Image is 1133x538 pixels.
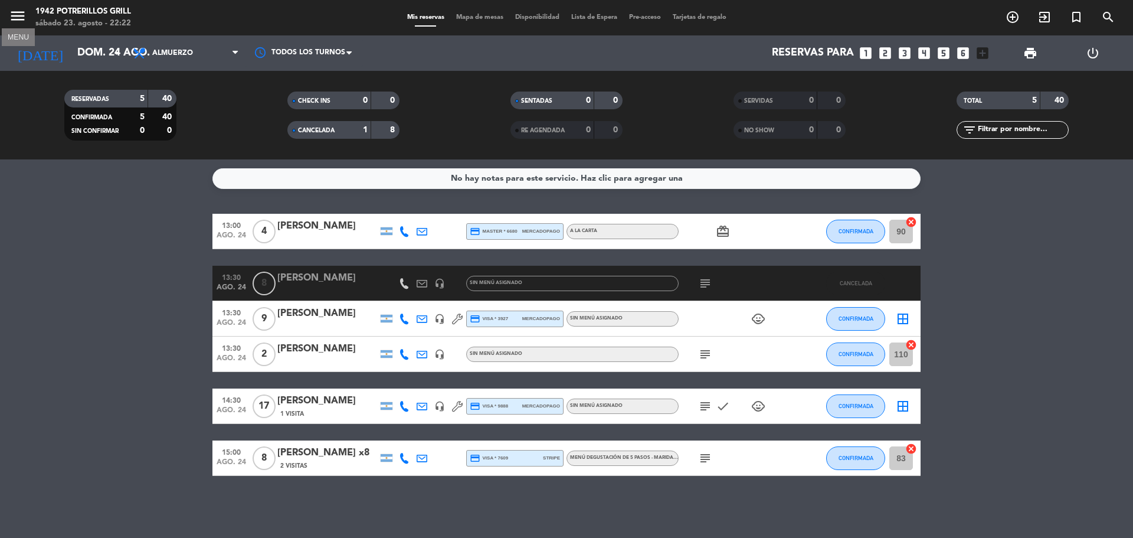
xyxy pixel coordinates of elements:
div: [PERSON_NAME] [277,270,378,286]
i: cancel [905,443,917,455]
i: looks_4 [916,45,932,61]
span: Lista de Espera [565,14,623,21]
i: headset_mic [434,278,445,289]
div: No hay notas para este servicio. Haz clic para agregar una [451,172,683,185]
strong: 0 [809,96,814,105]
strong: 5 [1032,96,1037,105]
i: credit_card [470,453,480,464]
button: CONFIRMADA [826,307,885,331]
i: check [716,399,730,413]
i: subject [698,399,712,413]
strong: 40 [162,113,174,121]
i: credit_card [470,401,480,412]
span: CONFIRMADA [839,403,873,409]
i: border_all [896,312,910,326]
span: ago. 24 [217,283,246,297]
span: CONFIRMADA [839,351,873,357]
span: 13:30 [217,305,246,319]
div: LOG OUT [1062,35,1124,71]
strong: 5 [140,94,145,103]
span: CHECK INS [298,98,330,104]
strong: 1 [363,126,368,134]
i: [DATE] [9,40,71,66]
span: ago. 24 [217,231,246,245]
span: A LA CARTA [570,229,597,233]
span: CONFIRMADA [839,455,873,461]
span: CONFIRMADA [839,228,873,234]
i: arrow_drop_down [110,46,124,60]
span: 13:30 [217,341,246,354]
i: menu [9,7,27,25]
i: looks_3 [897,45,912,61]
div: [PERSON_NAME] [277,341,378,357]
span: Sin menú asignado [570,403,623,408]
span: 13:00 [217,218,246,231]
strong: 0 [586,96,591,105]
i: credit_card [470,226,480,237]
i: turned_in_not [1069,10,1083,24]
strong: 0 [140,126,145,135]
span: stripe [543,454,560,462]
span: ago. 24 [217,406,246,420]
i: child_care [751,312,765,326]
i: looks_5 [936,45,951,61]
span: mercadopago [522,315,560,322]
span: Mapa de mesas [450,14,509,21]
i: exit_to_app [1037,10,1052,24]
i: border_all [896,399,910,413]
i: card_giftcard [716,224,730,239]
i: looks_two [877,45,893,61]
span: 15:00 [217,445,246,458]
i: add_circle_outline [1006,10,1020,24]
span: TOTAL [964,98,982,104]
button: CONFIRMADA [826,394,885,418]
span: master * 6680 [470,226,518,237]
div: [PERSON_NAME] [277,393,378,409]
i: child_care [751,399,765,413]
span: RE AGENDADA [521,128,565,133]
span: 2 [253,343,276,366]
span: 8 [253,446,276,470]
span: ago. 24 [217,319,246,332]
span: 8 [253,272,276,295]
span: Sin menú asignado [470,281,522,285]
i: add_box [975,45,990,61]
i: credit_card [470,314,480,324]
strong: 0 [809,126,814,134]
button: CANCELADA [826,272,885,295]
span: 14:30 [217,393,246,406]
span: visa * 3927 [470,314,508,324]
i: cancel [905,339,917,351]
i: subject [698,451,712,465]
strong: 0 [586,126,591,134]
span: 1 Visita [280,409,304,419]
span: 9 [253,307,276,331]
span: Reservas para [772,47,854,59]
span: mercadopago [522,227,560,235]
span: print [1023,46,1037,60]
span: Almuerzo [152,49,193,57]
strong: 0 [613,126,620,134]
i: headset_mic [434,401,445,412]
span: Menú degustación de 5 pasos - Maridaje Staphyle Premium [570,455,755,460]
div: [PERSON_NAME] x8 [277,445,378,461]
button: CONFIRMADA [826,343,885,366]
button: CONFIRMADA [826,446,885,470]
span: visa * 9888 [470,401,508,412]
span: SIN CONFIRMAR [71,128,119,134]
div: MENU [2,31,35,42]
input: Filtrar por nombre... [977,123,1068,136]
span: ago. 24 [217,458,246,472]
span: RESERVADAS [71,96,109,102]
button: menu [9,7,27,29]
span: NO SHOW [744,128,774,133]
span: Sin menú asignado [570,316,623,321]
span: CONFIRMADA [71,115,112,120]
i: subject [698,347,712,361]
span: 4 [253,220,276,243]
span: Tarjetas de regalo [667,14,732,21]
i: looks_one [858,45,873,61]
i: headset_mic [434,349,445,360]
span: Disponibilidad [509,14,565,21]
strong: 0 [836,96,843,105]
